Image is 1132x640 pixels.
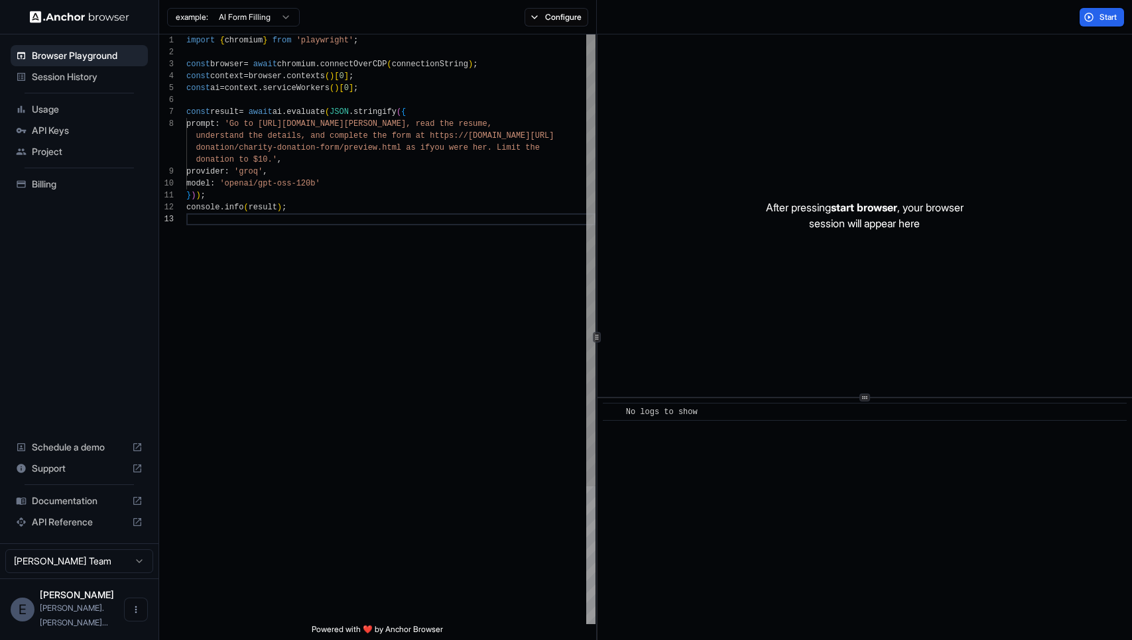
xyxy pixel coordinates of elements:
[159,178,174,189] div: 10
[277,155,282,164] span: ,
[124,598,148,621] button: Open menu
[430,143,540,152] span: you were her. Limit the
[159,46,174,58] div: 2
[159,70,174,82] div: 4
[32,441,127,454] span: Schedule a demo
[11,120,148,141] div: API Keys
[344,72,349,81] span: ]
[186,72,210,81] span: const
[32,70,143,83] span: Session History
[220,179,320,188] span: 'openai/gpt-oss-120b'
[186,191,191,200] span: }
[249,72,282,81] span: browser
[176,12,208,23] span: example:
[215,119,220,129] span: :
[159,166,174,178] div: 9
[831,201,897,214] span: start browser
[40,603,108,627] span: eric.n.fondren@gmail.com
[159,106,174,118] div: 7
[159,118,174,130] div: 8
[344,83,349,93] span: 0
[243,60,248,69] span: =
[353,107,397,117] span: stringify
[32,124,143,137] span: API Keys
[263,83,330,93] span: serviceWorkers
[220,203,224,212] span: .
[282,72,286,81] span: .
[225,36,263,45] span: chromium
[210,60,243,69] span: browser
[186,179,210,188] span: model
[277,203,282,212] span: )
[40,589,114,600] span: Eric Fondren
[11,45,148,66] div: Browser Playground
[186,107,210,117] span: const
[282,107,286,117] span: .
[32,515,127,529] span: API Reference
[225,203,244,212] span: info
[286,107,325,117] span: evaluate
[263,36,267,45] span: }
[225,167,229,176] span: :
[225,119,425,129] span: 'Go to [URL][DOMAIN_NAME][PERSON_NAME], re
[320,60,387,69] span: connectOverCDP
[349,72,353,81] span: ;
[349,83,353,93] span: ]
[191,191,196,200] span: )
[186,167,225,176] span: provider
[339,72,344,81] span: 0
[196,143,430,152] span: donation/charity-donation-form/preview.html as if
[525,8,589,27] button: Configure
[220,36,224,45] span: {
[425,119,492,129] span: ad the resume,
[32,178,143,191] span: Billing
[325,107,330,117] span: (
[11,66,148,87] div: Session History
[273,36,292,45] span: from
[220,83,224,93] span: =
[32,494,127,507] span: Documentation
[159,213,174,225] div: 13
[397,107,401,117] span: (
[159,58,174,70] div: 3
[11,598,34,621] div: E
[296,36,353,45] span: 'playwright'
[11,141,148,162] div: Project
[186,60,210,69] span: const
[349,107,353,117] span: .
[243,203,248,212] span: (
[334,72,339,81] span: [
[1080,8,1124,27] button: Start
[286,72,325,81] span: contexts
[626,407,698,417] span: No logs to show
[210,107,239,117] span: result
[234,167,263,176] span: 'groq'
[387,60,392,69] span: (
[339,83,344,93] span: [
[30,11,129,23] img: Anchor Logo
[159,34,174,46] div: 1
[239,107,243,117] span: =
[353,83,358,93] span: ;
[11,99,148,120] div: Usage
[11,174,148,195] div: Billing
[325,72,330,81] span: (
[210,72,243,81] span: context
[273,107,282,117] span: ai
[32,462,127,475] span: Support
[11,458,148,479] div: Support
[473,60,477,69] span: ;
[282,203,286,212] span: ;
[315,60,320,69] span: .
[159,82,174,94] div: 5
[159,94,174,106] div: 6
[201,191,206,200] span: ;
[401,107,406,117] span: {
[249,203,277,212] span: result
[243,72,248,81] span: =
[609,405,616,419] span: ​
[196,191,200,200] span: )
[32,145,143,158] span: Project
[210,83,220,93] span: ai
[353,36,358,45] span: ;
